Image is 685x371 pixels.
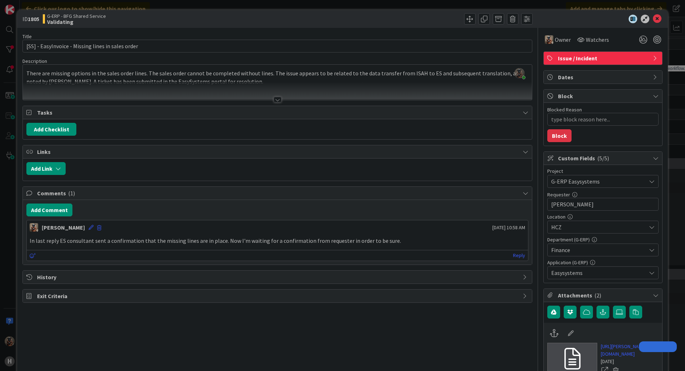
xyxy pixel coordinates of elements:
[47,13,106,19] span: G-ERP - BFG Shared Service
[22,33,32,40] label: Title
[558,54,649,62] span: Issue / Incident
[551,246,646,254] span: Finance
[558,92,649,100] span: Block
[586,35,609,44] span: Watchers
[26,204,72,216] button: Add Comment
[558,154,649,162] span: Custom Fields
[42,223,85,232] div: [PERSON_NAME]
[26,69,528,85] p: There are missing options in the sales order lines. The sales order cannot be completed without l...
[513,251,525,260] a: Reply
[22,15,39,23] span: ID
[601,343,659,358] a: [URL][PERSON_NAME][DOMAIN_NAME]
[558,73,649,81] span: Dates
[492,224,525,231] span: [DATE] 10:58 AM
[547,169,659,174] div: Project
[22,58,47,64] span: Description
[545,35,553,44] img: VK
[30,237,525,245] p: In last reply ES consultant sent a confirmation that the missing lines are in place. Now I'm wait...
[547,214,659,219] div: Location
[551,269,646,277] span: Easysystems
[28,15,39,22] b: 1805
[547,237,659,242] div: Department (G-ERP)
[547,106,582,113] label: Blocked Reason
[26,162,66,175] button: Add Link
[551,223,646,231] span: HCZ
[26,123,76,136] button: Add Checklist
[547,129,572,142] button: Block
[547,260,659,265] div: Application (G-ERP)
[47,19,106,25] b: Validating
[601,358,659,365] div: [DATE]
[547,191,570,198] label: Requester
[30,223,38,232] img: VK
[37,147,519,156] span: Links
[594,292,601,299] span: ( 2 )
[558,291,649,300] span: Attachments
[37,273,519,281] span: History
[555,35,571,44] span: Owner
[37,108,519,117] span: Tasks
[68,190,75,197] span: ( 1 )
[37,292,519,300] span: Exit Criteria
[551,176,643,186] span: G-ERP Easysystems
[597,155,609,162] span: ( 5/5 )
[514,68,524,78] img: oTOD0sf59chnYN7MNh3hqTRrAbjJSTsP.jfif
[37,189,519,197] span: Comments
[22,40,532,52] input: type card name here...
